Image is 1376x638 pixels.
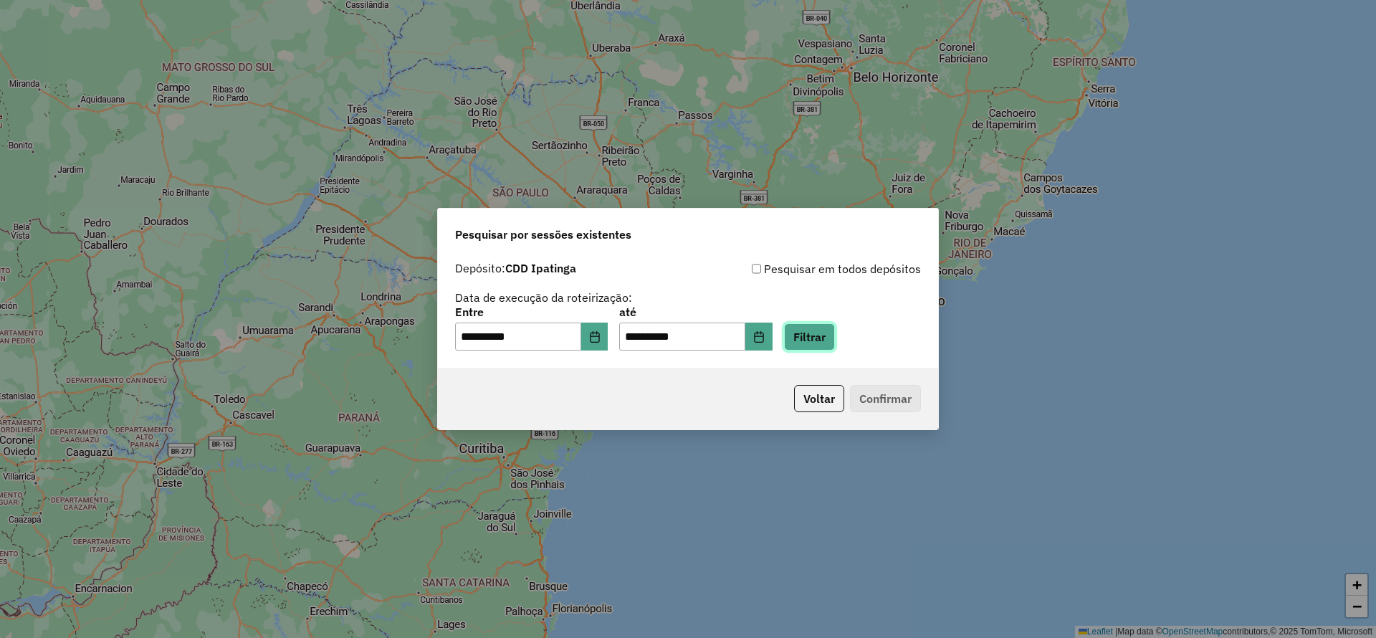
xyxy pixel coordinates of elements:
span: Pesquisar por sessões existentes [455,226,631,243]
button: Choose Date [581,323,608,351]
div: Pesquisar em todos depósitos [688,260,921,277]
button: Voltar [794,385,844,412]
label: Depósito: [455,260,576,277]
strong: CDD Ipatinga [505,261,576,275]
label: Data de execução da roteirização: [455,289,632,306]
button: Filtrar [784,323,835,351]
button: Choose Date [745,323,773,351]
label: até [619,303,772,320]
label: Entre [455,303,608,320]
